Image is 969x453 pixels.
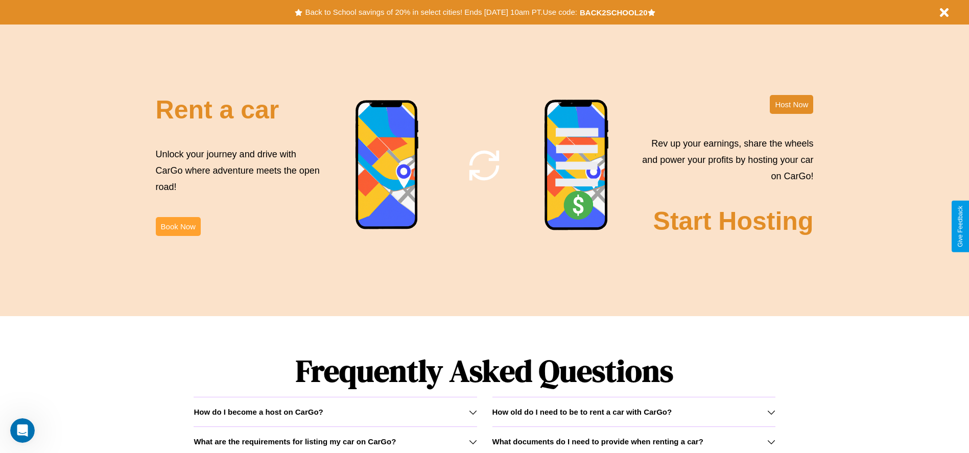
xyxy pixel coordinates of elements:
[10,418,35,443] iframe: Intercom live chat
[957,206,964,247] div: Give Feedback
[194,408,323,416] h3: How do I become a host on CarGo?
[194,345,775,397] h1: Frequently Asked Questions
[580,8,648,17] b: BACK2SCHOOL20
[653,206,814,236] h2: Start Hosting
[636,135,813,185] p: Rev up your earnings, share the wheels and power your profits by hosting your car on CarGo!
[544,99,609,232] img: phone
[770,95,813,114] button: Host Now
[156,217,201,236] button: Book Now
[492,437,703,446] h3: What documents do I need to provide when renting a car?
[355,100,419,231] img: phone
[156,95,279,125] h2: Rent a car
[492,408,672,416] h3: How old do I need to be to rent a car with CarGo?
[156,146,323,196] p: Unlock your journey and drive with CarGo where adventure meets the open road!
[194,437,396,446] h3: What are the requirements for listing my car on CarGo?
[302,5,579,19] button: Back to School savings of 20% in select cities! Ends [DATE] 10am PT.Use code:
